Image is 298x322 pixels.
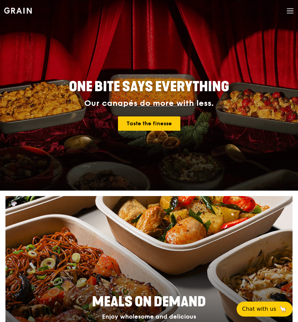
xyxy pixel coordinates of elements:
span: Chat with us [242,305,276,313]
span: Meals On Demand [92,294,206,310]
a: Taste the finesse [118,116,180,131]
span: ONE BITE SAYS EVERYTHING [69,79,229,95]
img: Grain [4,7,32,14]
div: Our canapés do more with less. [36,99,262,108]
span: 🦙 [279,305,287,313]
button: Chat with us🦙 [237,302,293,317]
